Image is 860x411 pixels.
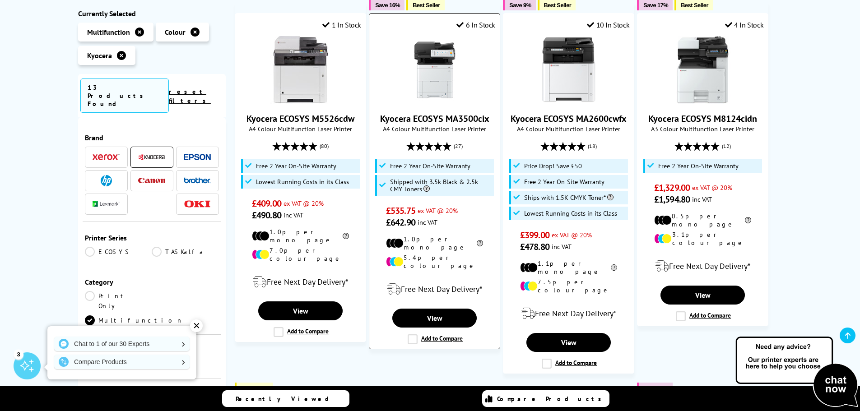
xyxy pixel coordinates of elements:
[392,309,476,328] a: View
[418,206,458,215] span: ex VAT @ 20%
[54,355,190,369] a: Compare Products
[284,211,303,219] span: inc VAT
[524,210,617,217] span: Lowest Running Costs in its Class
[184,152,211,163] a: Epson
[184,175,211,186] a: Brother
[511,113,627,125] a: Kyocera ECOSYS MA2600cwfx
[669,36,737,104] img: Kyocera ECOSYS M8124cidn
[725,20,764,29] div: 4 In Stock
[637,383,673,393] button: Save 13%
[87,51,112,60] span: Kyocera
[241,384,269,391] span: Best Seller
[240,125,361,133] span: A4 Colour Multifunction Laser Printer
[85,233,219,242] div: Printer Series
[552,242,572,251] span: inc VAT
[587,20,629,29] div: 10 In Stock
[284,199,324,208] span: ex VAT @ 20%
[252,228,349,244] li: 1.0p per mono page
[184,199,211,210] a: OKI
[520,241,549,253] span: £478.80
[85,315,183,325] a: Multifunction
[93,152,120,163] a: Xerox
[93,199,120,210] a: Lexmark
[85,277,219,286] div: Category
[643,384,668,391] span: Save 13%
[524,178,604,185] span: Free 2 Year On-Site Warranty
[692,183,732,192] span: ex VAT @ 20%
[408,334,463,344] label: Add to Compare
[267,97,335,106] a: Kyocera ECOSYS M5526cdw
[101,175,112,186] img: HP
[524,194,614,201] span: Ships with 1.5K CMYK Toner*
[588,138,597,155] span: (18)
[654,212,751,228] li: 0.5p per mono page
[390,162,470,170] span: Free 2 Year On-Site Warranty
[660,286,744,305] a: View
[552,231,592,239] span: ex VAT @ 20%
[169,88,211,105] a: reset filters
[520,259,617,276] li: 1.1p per mono page
[509,2,531,9] span: Save 9%
[236,395,338,403] span: Recently Viewed
[692,195,712,203] span: inc VAT
[401,97,469,106] a: Kyocera ECOSYS MA3500cix
[246,113,354,125] a: Kyocera ECOSYS M5526cdw
[258,301,342,320] a: View
[642,254,763,279] div: modal_delivery
[235,383,273,393] button: Best Seller
[497,395,606,403] span: Compare Products
[676,311,731,321] label: Add to Compare
[322,20,361,29] div: 1 In Stock
[93,202,120,207] img: Lexmark
[722,138,731,155] span: (12)
[85,291,152,311] a: Print Only
[526,333,610,352] a: View
[401,36,469,104] img: Kyocera ECOSYS MA3500cix
[222,390,349,407] a: Recently Viewed
[256,162,336,170] span: Free 2 Year On-Site Warranty
[413,2,440,9] span: Best Seller
[252,198,281,209] span: £409.00
[524,162,582,170] span: Price Drop! Save £50
[669,97,737,106] a: Kyocera ECOSYS M8124cidn
[184,177,211,184] img: Brother
[252,246,349,263] li: 7.0p per colour page
[138,152,165,163] a: Kyocera
[138,178,165,184] img: Canon
[184,154,211,161] img: Epson
[93,154,120,161] img: Xerox
[138,175,165,186] a: Canon
[152,247,219,257] a: TASKalfa
[240,269,361,295] div: modal_delivery
[267,36,335,104] img: Kyocera ECOSYS M5526cdw
[386,235,483,251] li: 1.0p per mono page
[374,277,495,302] div: modal_delivery
[87,28,130,37] span: Multifunction
[85,247,152,257] a: ECOSYS
[535,36,603,104] img: Kyocera ECOSYS MA2600cwfx
[508,301,629,326] div: modal_delivery
[252,209,281,221] span: £490.80
[380,113,489,125] a: Kyocera ECOSYS MA3500cix
[320,138,329,155] span: (80)
[520,278,617,294] li: 7.5p per colour page
[184,200,211,208] img: OKI
[85,133,219,142] div: Brand
[654,194,690,205] span: £1,594.80
[642,125,763,133] span: A3 Colour Multifunction Laser Printer
[418,218,437,226] span: inc VAT
[256,178,349,185] span: Lowest Running Costs in its Class
[386,205,415,217] span: £535.75
[643,2,668,9] span: Save 17%
[93,175,120,186] a: HP
[658,162,739,170] span: Free 2 Year On-Site Warranty
[654,231,751,247] li: 3.1p per colour page
[681,2,708,9] span: Best Seller
[456,20,495,29] div: 6 In Stock
[508,125,629,133] span: A4 Colour Multifunction Laser Printer
[542,359,597,369] label: Add to Compare
[386,217,415,228] span: £642.90
[14,349,23,359] div: 3
[165,28,186,37] span: Colour
[454,138,463,155] span: (27)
